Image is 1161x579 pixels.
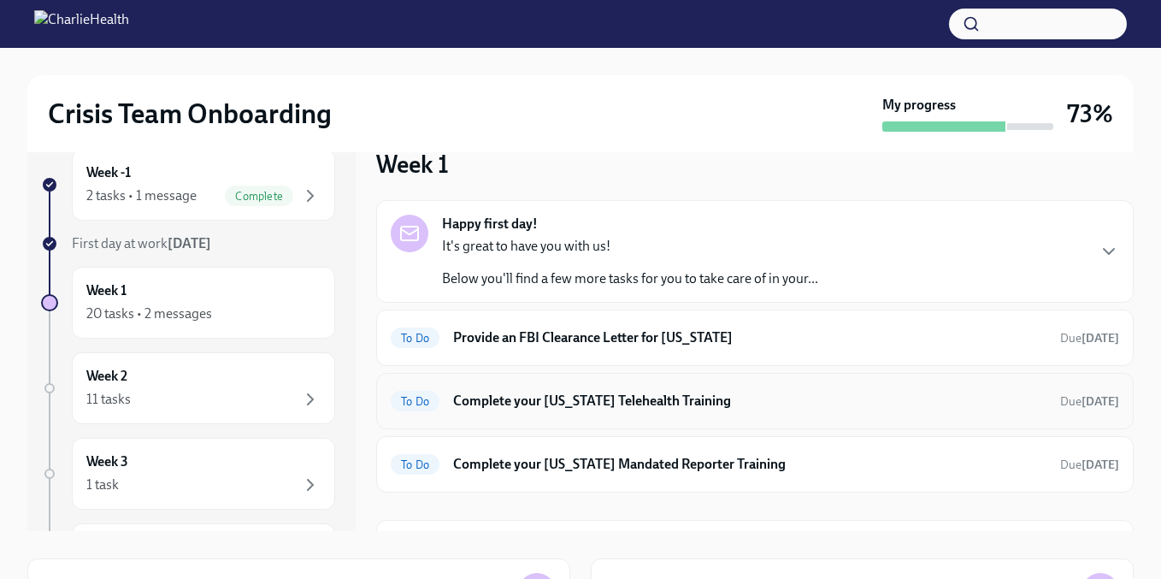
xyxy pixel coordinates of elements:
div: 11 tasks [86,390,131,409]
span: To Do [391,395,439,408]
strong: [DATE] [168,235,211,251]
span: August 29th, 2025 09:00 [1060,393,1119,410]
h6: Provide an FBI Clearance Letter for [US_STATE] [453,328,1046,347]
h6: Week 1 [86,281,127,300]
a: Week 211 tasks [41,352,335,424]
h2: Crisis Team Onboarding [48,97,332,131]
a: Week 31 task [41,438,335,510]
h3: 73% [1067,98,1113,129]
h6: Week 2 [86,367,127,386]
img: CharlieHealth [34,10,129,38]
span: First day at work [72,235,211,251]
h3: Week 1 [376,149,449,180]
h6: Complete your [US_STATE] Telehealth Training [453,392,1046,411]
a: To DoComplete your [US_STATE] Telehealth TrainingDue[DATE] [391,387,1119,415]
a: To DoProvide an FBI Clearance Letter for [US_STATE]Due[DATE] [391,324,1119,352]
div: 2 tasks • 1 message [86,186,197,205]
span: September 11th, 2025 09:00 [1060,330,1119,346]
span: Complete [225,190,293,203]
span: To Do [391,332,439,345]
strong: Happy first day! [442,215,538,233]
span: Due [1060,331,1119,346]
h6: Week -1 [86,163,131,182]
h6: Week 3 [86,452,128,471]
a: To DoComplete your [US_STATE] Mandated Reporter TrainingDue[DATE] [391,451,1119,478]
strong: [DATE] [1081,458,1119,472]
p: Below you'll find a few more tasks for you to take care of in your... [442,269,818,288]
span: Due [1060,458,1119,472]
h6: Complete your [US_STATE] Mandated Reporter Training [453,455,1046,474]
a: Week -12 tasks • 1 messageComplete [41,149,335,221]
p: It's great to have you with us! [442,237,818,256]
div: 1 task [86,476,119,494]
span: August 29th, 2025 09:00 [1060,457,1119,473]
span: Due [1060,394,1119,409]
a: First day at work[DATE] [41,234,335,253]
strong: [DATE] [1081,331,1119,346]
div: 20 tasks • 2 messages [86,304,212,323]
span: To Do [391,458,439,471]
strong: [DATE] [1081,394,1119,409]
strong: My progress [882,96,956,115]
a: Week 120 tasks • 2 messages [41,267,335,339]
